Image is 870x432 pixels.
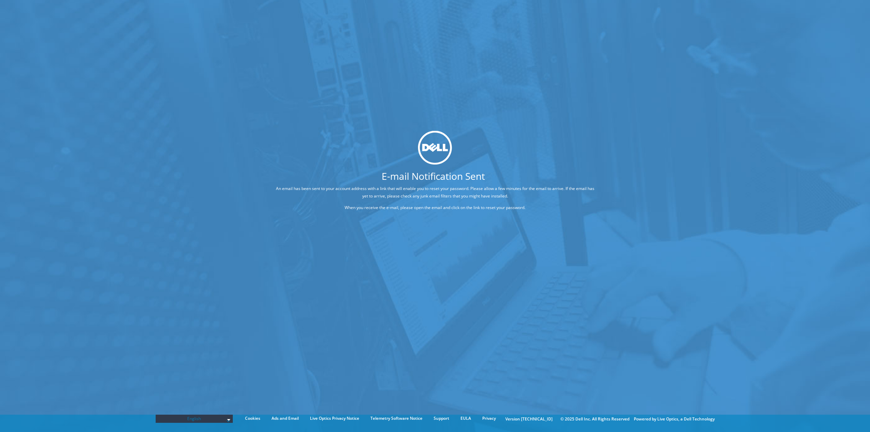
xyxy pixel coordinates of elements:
a: Support [429,415,454,422]
img: dell_svg_logo.svg [418,131,452,165]
li: Powered by Live Optics, a Dell Technology [634,415,715,423]
a: Live Optics Privacy Notice [305,415,364,422]
h1: E-mail Notification Sent [248,171,619,181]
li: Version [TECHNICAL_ID] [502,415,556,423]
li: © 2025 Dell Inc. All Rights Reserved [557,415,633,423]
a: Cookies [240,415,265,422]
p: When you receive the e-mail, please open the email and click on the link to reset your password. [274,204,596,211]
a: Telemetry Software Notice [365,415,428,422]
a: EULA [455,415,476,422]
a: Ads and Email [266,415,304,422]
p: An email has been sent to your account address with a link that will enable you to reset your pas... [274,185,596,200]
a: Privacy [477,415,501,422]
span: English [159,415,230,423]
